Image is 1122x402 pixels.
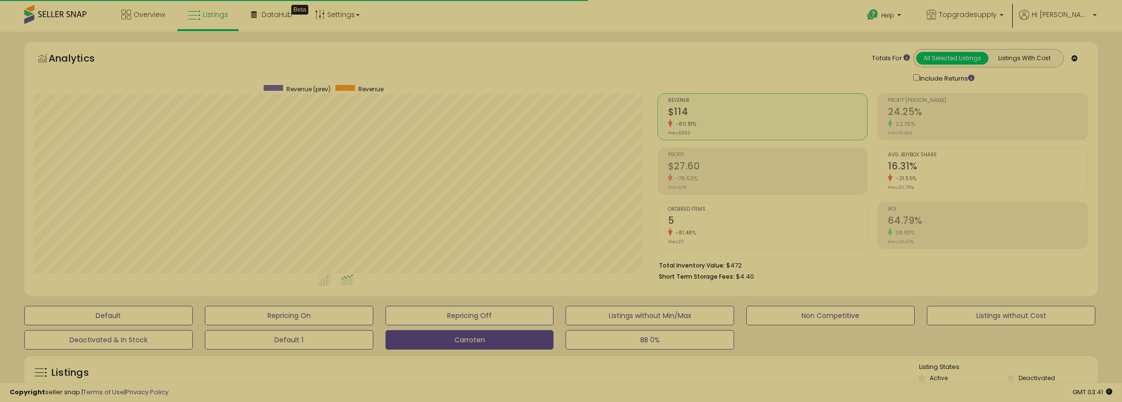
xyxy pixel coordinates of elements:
[1072,387,1112,397] span: 2025-09-17 03:41 GMT
[888,239,914,245] small: Prev: 46.67%
[672,120,697,128] small: -80.81%
[668,152,868,158] span: Profit
[892,175,917,182] small: -21.55%
[672,175,698,182] small: -76.52%
[916,52,988,65] button: All Selected Listings
[83,387,124,397] a: Terms of Use
[736,272,754,281] span: $4.40
[385,306,554,325] button: Repricing Off
[939,10,997,19] span: Topgradesupply
[919,363,1098,372] p: Listing States:
[659,272,735,281] b: Short Term Storage Fees:
[668,184,687,190] small: Prev: $118
[888,98,1088,103] span: Profit [PERSON_NAME]
[892,229,914,236] small: 38.83%
[888,207,1088,212] span: ROI
[892,120,915,128] small: 22.35%
[205,306,373,325] button: Repricing On
[262,10,292,19] span: DataHub
[205,330,373,350] button: Default 1
[867,9,879,21] i: Get Help
[988,52,1060,65] button: Listings With Cost
[888,215,1088,228] h2: 64.79%
[872,54,910,63] div: Totals For
[888,184,914,190] small: Prev: 20.79%
[881,11,894,19] span: Help
[888,161,1088,174] h2: 16.31%
[668,215,868,228] h2: 5
[668,161,868,174] h2: $27.60
[24,330,193,350] button: Deactivated & In Stock
[668,106,868,119] h2: $114
[134,10,165,19] span: Overview
[668,239,684,245] small: Prev: 27
[888,106,1088,119] h2: 24.25%
[566,330,734,350] button: BB 0%
[668,207,868,212] span: Ordered Items
[358,85,384,93] span: Revenue
[1032,10,1090,19] span: Hi [PERSON_NAME]
[51,366,89,380] h5: Listings
[888,130,912,136] small: Prev: 19.82%
[859,1,911,32] a: Help
[566,306,734,325] button: Listings without Min/Max
[906,72,986,84] div: Include Returns
[927,306,1095,325] button: Listings without Cost
[888,152,1088,158] span: Avg. Buybox Share
[10,388,168,397] div: seller snap | |
[126,387,168,397] a: Privacy Policy
[286,85,331,93] span: Revenue (prev)
[10,387,45,397] strong: Copyright
[668,98,868,103] span: Revenue
[49,51,114,67] h5: Analytics
[659,261,725,269] b: Total Inventory Value:
[668,130,690,136] small: Prev: $593
[385,330,554,350] button: Carroten
[672,229,696,236] small: -81.48%
[203,10,228,19] span: Listings
[24,306,193,325] button: Default
[1019,10,1097,32] a: Hi [PERSON_NAME]
[291,5,308,15] div: Tooltip anchor
[659,259,1081,270] li: $472
[746,306,915,325] button: Non Competitive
